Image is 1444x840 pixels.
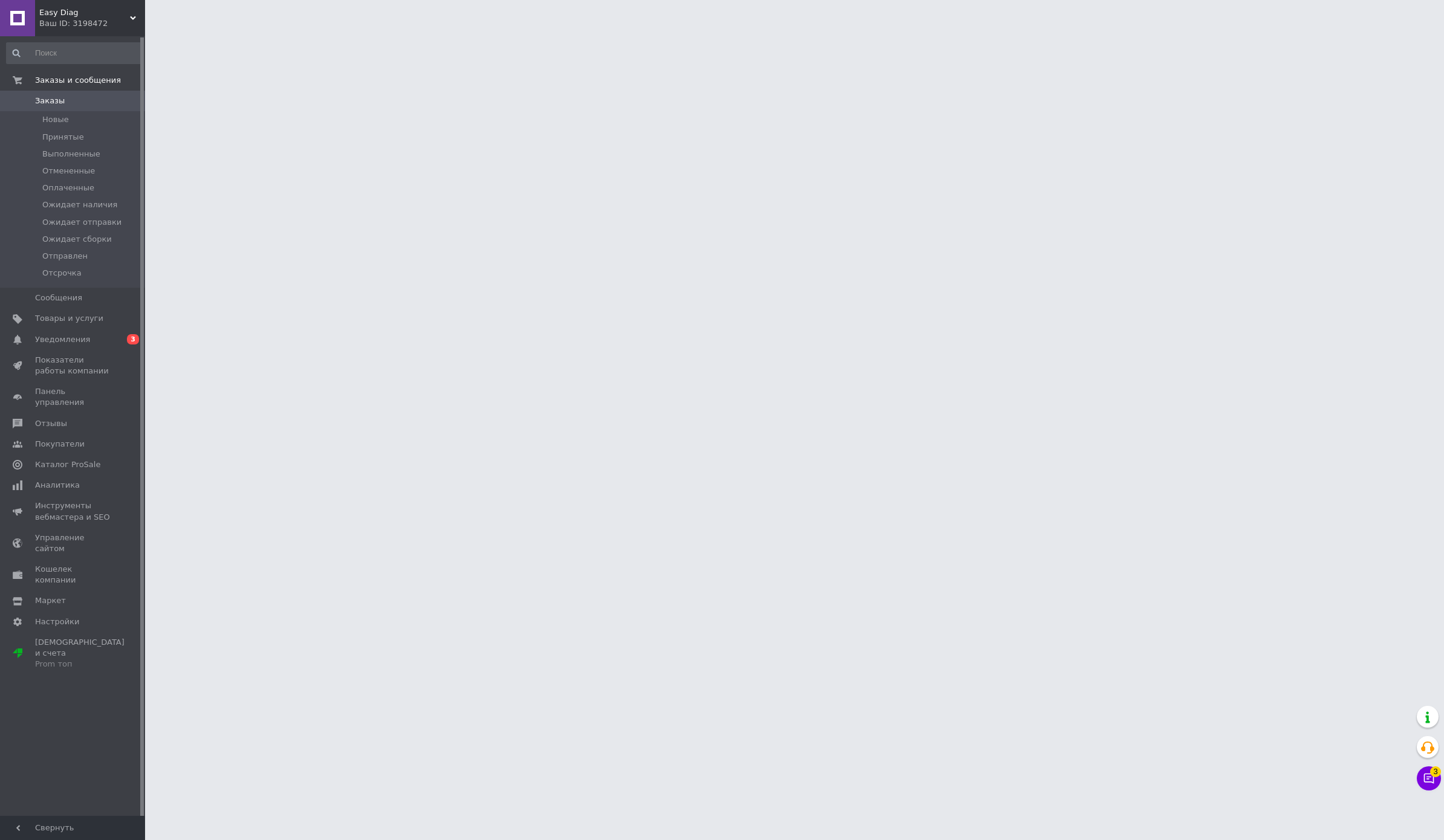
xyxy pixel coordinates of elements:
[42,199,117,210] span: Ожидает наличия
[35,564,112,586] span: Кошелек компании
[42,234,112,245] span: Ожидает сборки
[35,459,100,470] span: Каталог ProSale
[35,355,112,376] span: Показатели работы компании
[35,292,82,303] span: Сообщения
[42,166,95,176] span: Отмененные
[1417,766,1441,790] button: Чат с покупателем3
[6,42,142,64] input: Поиск
[35,95,65,106] span: Заказы
[42,251,88,262] span: Отправлен
[35,439,85,450] span: Покупатели
[127,334,139,344] span: 3
[42,114,69,125] span: Новые
[39,18,145,29] div: Ваш ID: 3198472
[1430,763,1441,774] span: 3
[35,418,67,429] span: Отзывы
[42,183,94,193] span: Оплаченные
[42,149,100,160] span: Выполненные
[35,616,79,627] span: Настройки
[35,637,125,670] span: [DEMOGRAPHIC_DATA] и счета
[42,217,121,228] span: Ожидает отправки
[35,313,103,324] span: Товары и услуги
[35,334,90,345] span: Уведомления
[35,480,80,491] span: Аналитика
[42,132,84,143] span: Принятые
[35,386,112,408] span: Панель управления
[35,532,112,554] span: Управление сайтом
[42,268,82,279] span: Отсрочка
[35,659,125,670] div: Prom топ
[35,500,112,522] span: Инструменты вебмастера и SEO
[35,75,121,86] span: Заказы и сообщения
[35,595,66,606] span: Маркет
[39,7,130,18] span: Easy Diag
